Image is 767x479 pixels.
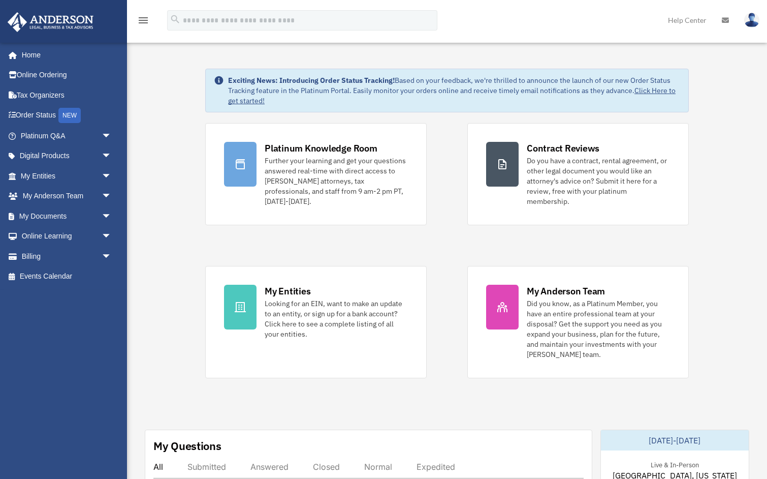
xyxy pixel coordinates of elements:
div: NEW [58,108,81,123]
div: My Questions [153,438,221,454]
div: All [153,462,163,472]
a: My Documentsarrow_drop_down [7,206,127,226]
span: arrow_drop_down [102,226,122,247]
a: Online Learningarrow_drop_down [7,226,127,247]
img: User Pic [744,13,759,27]
div: Normal [364,462,392,472]
a: Digital Productsarrow_drop_down [7,146,127,166]
i: search [170,14,181,25]
a: Online Ordering [7,65,127,85]
div: Further your learning and get your questions answered real-time with direct access to [PERSON_NAM... [265,156,408,206]
div: Live & In-Person [643,459,707,469]
a: My Anderson Teamarrow_drop_down [7,186,127,206]
i: menu [137,14,149,26]
span: arrow_drop_down [102,146,122,167]
a: Order StatusNEW [7,105,127,126]
div: Did you know, as a Platinum Member, you have an entire professional team at your disposal? Get th... [527,298,670,360]
div: Platinum Knowledge Room [265,142,377,155]
span: arrow_drop_down [102,206,122,227]
div: [DATE]-[DATE] [601,430,749,451]
div: My Entities [265,285,310,297]
a: Click Here to get started! [228,86,676,105]
span: arrow_drop_down [102,166,122,187]
a: My Anderson Team Did you know, as a Platinum Member, you have an entire professional team at your... [467,266,689,378]
div: Closed [313,462,340,472]
img: Anderson Advisors Platinum Portal [5,12,97,32]
div: Answered [250,462,289,472]
a: Tax Organizers [7,85,127,105]
a: menu [137,18,149,26]
div: My Anderson Team [527,285,605,297]
span: arrow_drop_down [102,186,122,207]
div: Expedited [417,462,455,472]
span: arrow_drop_down [102,246,122,267]
div: Contract Reviews [527,142,599,155]
strong: Exciting News: Introducing Order Status Tracking! [228,76,395,85]
div: Do you have a contract, rental agreement, or other legal document you would like an attorney's ad... [527,156,670,206]
a: My Entities Looking for an EIN, want to make an update to an entity, or sign up for a bank accoun... [205,266,427,378]
a: Platinum Q&Aarrow_drop_down [7,126,127,146]
span: arrow_drop_down [102,126,122,146]
div: Submitted [187,462,226,472]
a: Contract Reviews Do you have a contract, rental agreement, or other legal document you would like... [467,123,689,225]
div: Looking for an EIN, want to make an update to an entity, or sign up for a bank account? Click her... [265,298,408,339]
a: Platinum Knowledge Room Further your learning and get your questions answered real-time with dire... [205,123,427,225]
a: Events Calendar [7,266,127,287]
a: Billingarrow_drop_down [7,246,127,266]
div: Based on your feedback, we're thrilled to announce the launch of our new Order Status Tracking fe... [228,75,680,106]
a: My Entitiesarrow_drop_down [7,166,127,186]
a: Home [7,45,122,65]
